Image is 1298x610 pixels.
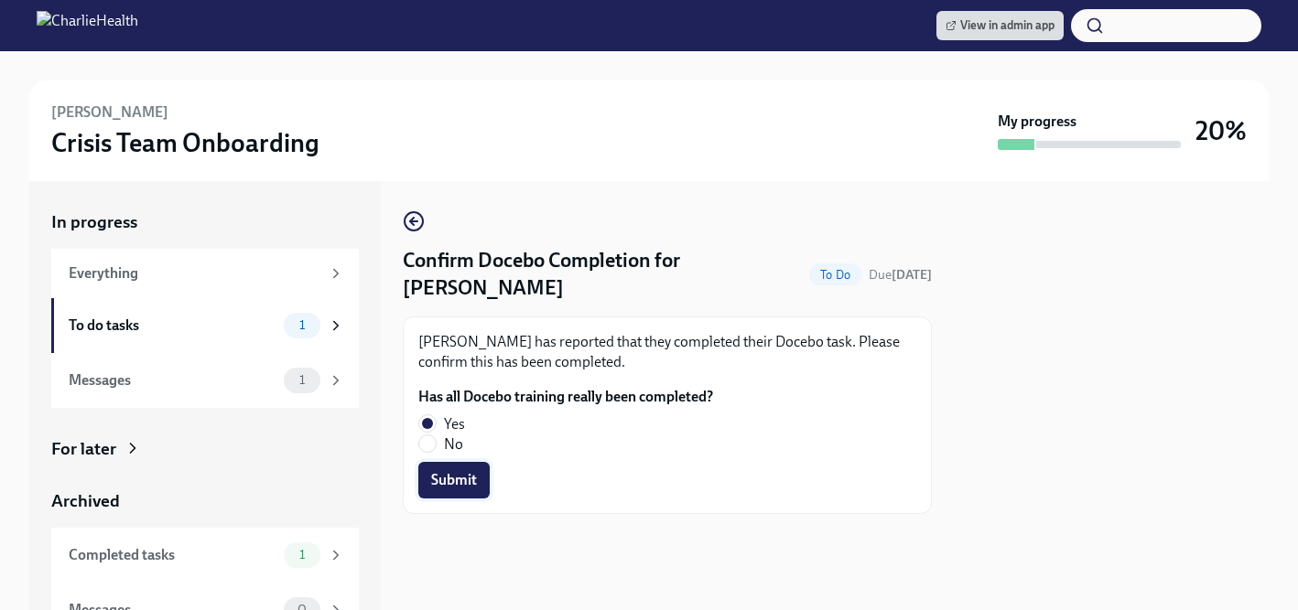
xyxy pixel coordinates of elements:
[288,548,316,562] span: 1
[418,462,490,498] button: Submit
[51,437,116,461] div: For later
[51,528,359,583] a: Completed tasks1
[418,387,713,407] label: Has all Docebo training really been completed?
[936,11,1064,40] a: View in admin app
[51,298,359,353] a: To do tasks1
[69,316,276,336] div: To do tasks
[51,102,168,123] h6: [PERSON_NAME]
[37,11,138,40] img: CharlieHealth
[418,332,916,372] p: [PERSON_NAME] has reported that they completed their Docebo task. Please confirm this has been co...
[998,112,1076,132] strong: My progress
[892,267,932,283] strong: [DATE]
[51,437,359,461] a: For later
[51,353,359,408] a: Messages1
[431,471,477,489] span: Submit
[403,247,802,302] h4: Confirm Docebo Completion for [PERSON_NAME]
[288,318,316,332] span: 1
[869,266,932,284] span: August 23rd, 2025 10:00
[444,434,463,455] span: No
[869,267,932,283] span: Due
[809,268,861,282] span: To Do
[288,373,316,387] span: 1
[51,249,359,298] a: Everything
[1195,114,1247,147] h3: 20%
[946,16,1055,35] span: View in admin app
[69,263,320,284] div: Everything
[69,545,276,565] div: Completed tasks
[51,210,359,234] a: In progress
[69,370,276,391] div: Messages
[444,414,465,434] span: Yes
[51,126,319,159] h3: Crisis Team Onboarding
[51,489,359,513] a: Archived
